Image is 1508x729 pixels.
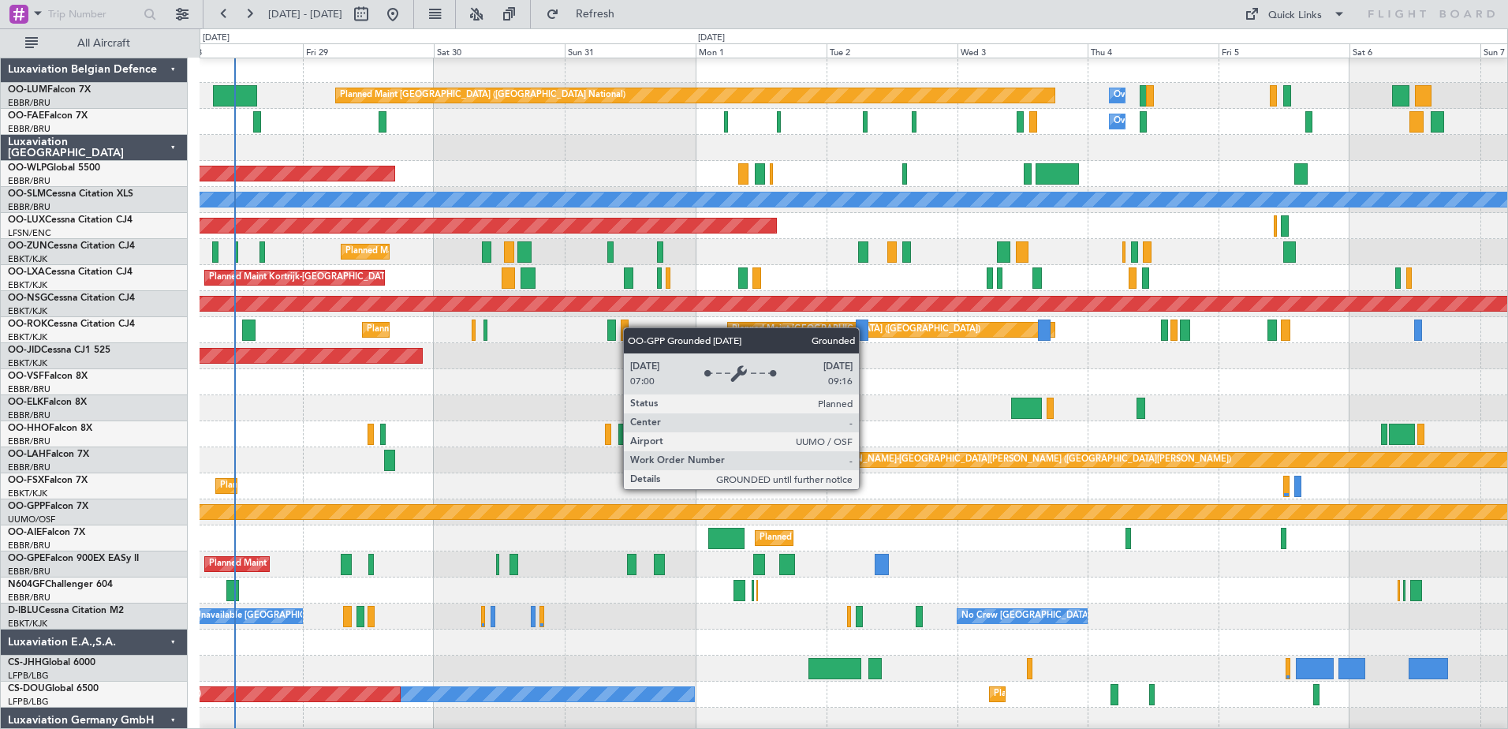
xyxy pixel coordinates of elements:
[8,293,135,303] a: OO-NSGCessna Citation CJ4
[8,618,47,630] a: EBKT/KJK
[8,85,91,95] a: OO-LUMFalcon 7X
[8,424,92,433] a: OO-HHOFalcon 8X
[8,253,47,265] a: EBKT/KJK
[8,476,88,485] a: OO-FSXFalcon 7X
[8,450,46,459] span: OO-LAH
[8,293,47,303] span: OO-NSG
[8,670,49,682] a: LFPB/LBG
[8,383,50,395] a: EBBR/BRU
[434,43,565,58] div: Sat 30
[8,346,110,355] a: OO-JIDCessna CJ1 525
[961,604,1226,628] div: No Crew [GEOGRAPHIC_DATA] ([GEOGRAPHIC_DATA] National)
[8,279,47,291] a: EBKT/KJK
[367,318,551,342] div: Planned Maint Kortrijk-[GEOGRAPHIC_DATA]
[8,398,43,407] span: OO-ELK
[539,2,633,27] button: Refresh
[8,123,50,135] a: EBBR/BRU
[8,215,45,225] span: OO-LUX
[8,502,88,511] a: OO-GPPFalcon 7X
[8,267,45,277] span: OO-LXA
[8,163,100,173] a: OO-WLPGlobal 5500
[8,372,44,381] span: OO-VSF
[345,240,529,264] div: Planned Maint Kortrijk-[GEOGRAPHIC_DATA]
[8,189,133,199] a: OO-SLMCessna Citation XLS
[8,398,87,407] a: OO-ELKFalcon 8X
[8,163,47,173] span: OO-WLP
[209,552,495,576] div: Planned Maint [GEOGRAPHIC_DATA] ([GEOGRAPHIC_DATA] National)
[565,43,696,58] div: Sun 31
[8,227,51,239] a: LFSN/ENC
[994,682,1242,706] div: Planned Maint [GEOGRAPHIC_DATA] ([GEOGRAPHIC_DATA])
[8,357,47,369] a: EBKT/KJK
[8,175,50,187] a: EBBR/BRU
[303,43,434,58] div: Fri 29
[8,606,39,615] span: D-IBLU
[8,215,133,225] a: OO-LUXCessna Citation CJ4
[8,189,46,199] span: OO-SLM
[760,526,1008,550] div: Planned Maint [GEOGRAPHIC_DATA] ([GEOGRAPHIC_DATA])
[1349,43,1480,58] div: Sat 6
[1237,2,1353,27] button: Quick Links
[8,554,139,563] a: OO-GPEFalcon 900EX EASy II
[8,514,55,525] a: UUMO/OSF
[8,111,88,121] a: OO-FAEFalcon 7X
[1268,8,1322,24] div: Quick Links
[8,241,135,251] a: OO-ZUNCessna Citation CJ4
[8,436,50,447] a: EBBR/BRU
[8,528,85,537] a: OO-AIEFalcon 7X
[8,267,133,277] a: OO-LXACessna Citation CJ4
[203,32,230,45] div: [DATE]
[48,2,139,26] input: Trip Number
[8,684,99,693] a: CS-DOUGlobal 6500
[8,201,50,213] a: EBBR/BRU
[268,7,342,21] span: [DATE] - [DATE]
[8,320,135,329] a: OO-ROKCessna Citation CJ4
[8,346,41,355] span: OO-JID
[8,684,45,693] span: CS-DOU
[1088,43,1219,58] div: Thu 4
[8,554,45,563] span: OO-GPE
[1114,110,1221,133] div: Owner Melsbroek Air Base
[8,488,47,499] a: EBKT/KJK
[732,318,980,342] div: Planned Maint [GEOGRAPHIC_DATA] ([GEOGRAPHIC_DATA])
[8,592,50,604] a: EBBR/BRU
[209,266,393,290] div: Planned Maint Kortrijk-[GEOGRAPHIC_DATA]
[8,528,42,537] span: OO-AIE
[8,658,42,667] span: CS-JHH
[8,424,49,433] span: OO-HHO
[562,9,629,20] span: Refresh
[765,448,1231,472] div: Planned Maint [PERSON_NAME]-[GEOGRAPHIC_DATA][PERSON_NAME] ([GEOGRAPHIC_DATA][PERSON_NAME])
[8,97,50,109] a: EBBR/BRU
[8,696,49,708] a: LFPB/LBG
[8,580,113,589] a: N604GFChallenger 604
[17,31,171,56] button: All Aircraft
[8,305,47,317] a: EBKT/KJK
[8,658,95,667] a: CS-JHHGlobal 6000
[8,450,89,459] a: OO-LAHFalcon 7X
[8,606,124,615] a: D-IBLUCessna Citation M2
[827,43,957,58] div: Tue 2
[8,241,47,251] span: OO-ZUN
[8,502,45,511] span: OO-GPP
[41,38,166,49] span: All Aircraft
[220,474,404,498] div: Planned Maint Kortrijk-[GEOGRAPHIC_DATA]
[8,372,88,381] a: OO-VSFFalcon 8X
[8,331,47,343] a: EBKT/KJK
[698,32,725,45] div: [DATE]
[1114,84,1221,107] div: Owner Melsbroek Air Base
[8,320,47,329] span: OO-ROK
[8,580,45,589] span: N604GF
[8,85,47,95] span: OO-LUM
[1219,43,1349,58] div: Fri 5
[8,462,50,473] a: EBBR/BRU
[8,476,44,485] span: OO-FSX
[696,43,827,58] div: Mon 1
[8,111,44,121] span: OO-FAE
[8,566,50,578] a: EBBR/BRU
[8,540,50,551] a: EBBR/BRU
[957,43,1088,58] div: Wed 3
[8,409,50,421] a: EBBR/BRU
[340,84,625,107] div: Planned Maint [GEOGRAPHIC_DATA] ([GEOGRAPHIC_DATA] National)
[173,43,304,58] div: Thu 28
[743,344,927,368] div: Planned Maint Kortrijk-[GEOGRAPHIC_DATA]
